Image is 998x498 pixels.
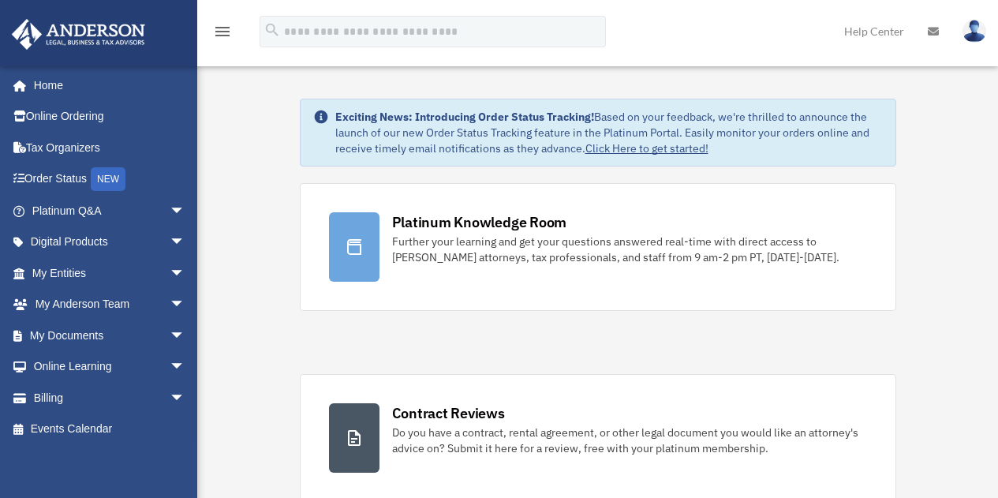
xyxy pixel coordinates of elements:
div: Platinum Knowledge Room [392,212,567,232]
span: arrow_drop_down [170,195,201,227]
a: Home [11,69,201,101]
a: menu [213,28,232,41]
span: arrow_drop_down [170,289,201,321]
i: search [264,21,281,39]
i: menu [213,22,232,41]
div: Contract Reviews [392,403,505,423]
img: User Pic [962,20,986,43]
span: arrow_drop_down [170,320,201,352]
div: Further your learning and get your questions answered real-time with direct access to [PERSON_NAM... [392,234,867,265]
div: NEW [91,167,125,191]
img: Anderson Advisors Platinum Portal [7,19,150,50]
a: Tax Organizers [11,132,209,163]
a: Digital Productsarrow_drop_down [11,227,209,258]
a: Events Calendar [11,414,209,445]
a: Online Ordering [11,101,209,133]
a: My Entitiesarrow_drop_down [11,257,209,289]
span: arrow_drop_down [170,351,201,384]
span: arrow_drop_down [170,257,201,290]
a: Platinum Knowledge Room Further your learning and get your questions answered real-time with dire... [300,183,896,311]
a: Order StatusNEW [11,163,209,196]
a: Billingarrow_drop_down [11,382,209,414]
a: Click Here to get started! [585,141,708,155]
strong: Exciting News: Introducing Order Status Tracking! [335,110,594,124]
a: Online Learningarrow_drop_down [11,351,209,383]
a: My Documentsarrow_drop_down [11,320,209,351]
span: arrow_drop_down [170,227,201,259]
div: Based on your feedback, we're thrilled to announce the launch of our new Order Status Tracking fe... [335,109,883,156]
a: Platinum Q&Aarrow_drop_down [11,195,209,227]
div: Do you have a contract, rental agreement, or other legal document you would like an attorney's ad... [392,425,867,456]
a: My Anderson Teamarrow_drop_down [11,289,209,320]
span: arrow_drop_down [170,382,201,414]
